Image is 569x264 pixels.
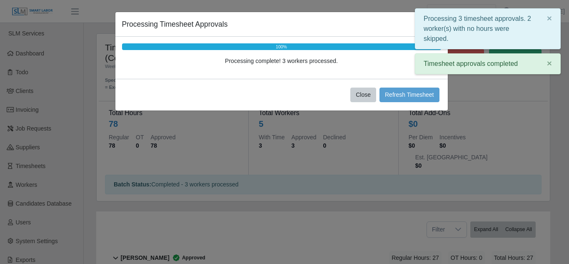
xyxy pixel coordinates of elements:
[122,57,441,65] div: Processing complete! 3 workers processed.
[379,88,439,102] button: Refresh Timesheet
[122,43,441,50] div: 100%
[350,88,376,102] button: Close
[547,58,552,68] span: ×
[415,53,561,74] div: Timesheet approvals completed
[415,8,561,49] div: Processing 3 timesheet approvals. 2 worker(s) with no hours were skipped.
[122,19,228,30] h5: Processing Timesheet Approvals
